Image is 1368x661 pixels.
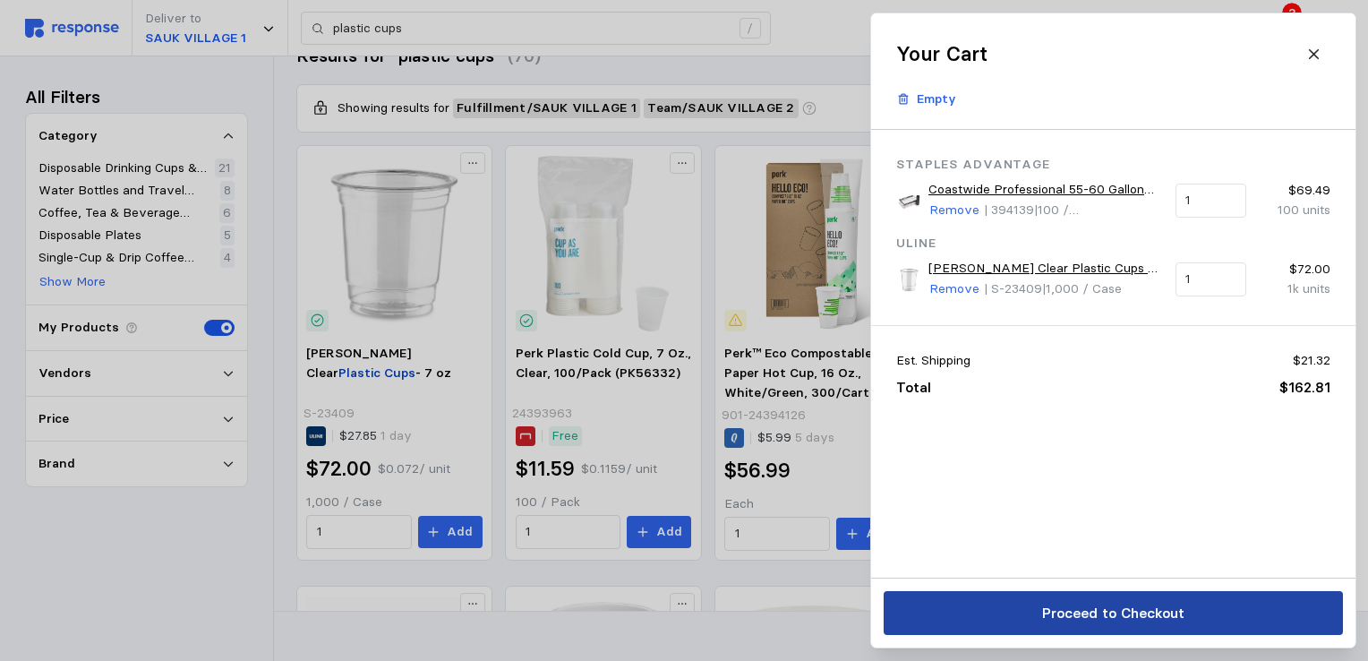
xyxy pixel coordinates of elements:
p: Proceed to Checkout [1041,602,1184,624]
input: Qty [1185,263,1235,296]
img: 6F21FDF5-3427-4C25-BCE197ADFC2483E4_sc7 [896,188,922,214]
p: Staples Advantage [896,155,1330,175]
button: Remove [928,279,980,300]
p: $69.49 [1259,181,1330,201]
button: Remove [928,200,980,221]
span: | 394139 [983,202,1033,218]
p: $72.00 [1259,260,1330,279]
p: Empty [917,90,956,109]
p: $162.81 [1278,376,1330,399]
span: | S-23409 [983,280,1041,296]
p: 100 units [1259,201,1330,220]
img: S-23409 [896,267,922,293]
p: Uline [896,234,1330,253]
button: Empty [886,82,966,116]
p: Total [896,376,931,399]
a: [PERSON_NAME] Clear Plastic Cups - 7 oz [928,259,1163,279]
p: 1k units [1259,279,1330,299]
p: Remove [929,279,979,299]
span: | 1,000 / Case [1041,280,1121,296]
p: Remove [929,201,979,220]
h2: Your Cart [896,40,988,68]
input: Qty [1185,185,1235,217]
a: Coastwide Professional 55-60 Gallon Trash Bag, 38" x 58", Low Density, 1.5 mil, Black, 100 Bags/B... [928,180,1163,200]
p: $21.32 [1292,351,1330,371]
p: Est. Shipping [896,351,970,371]
button: Proceed to Checkout [884,591,1343,635]
span: | 100 / [GEOGRAPHIC_DATA] [983,202,1118,237]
